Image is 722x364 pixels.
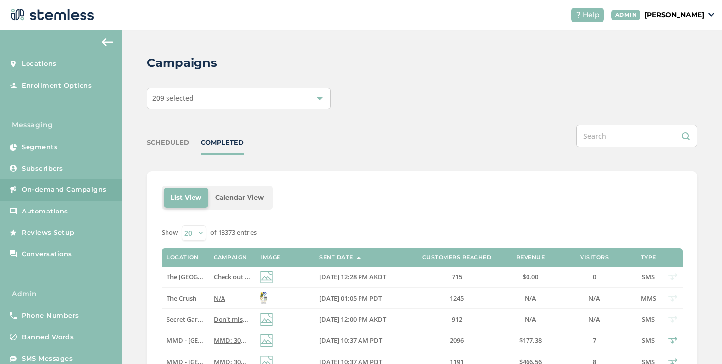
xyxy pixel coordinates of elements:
label: 912 [413,315,501,324]
label: 10/01/2025 12:28 PM AKDT [319,273,403,281]
span: MMD: 30% OFF Connected every [DATE] in October PLUS Alien Labs BOGO every [DATE]! Click for detai... [214,336,597,345]
label: N/A [560,315,629,324]
iframe: Chat Widget [673,317,722,364]
label: N/A [511,315,550,324]
img: icon-img-d887fa0c.svg [260,313,273,326]
span: Help [583,10,600,20]
span: Locations [22,59,56,69]
div: ADMIN [611,10,641,20]
label: The Crush [167,294,203,303]
img: icon-img-d887fa0c.svg [260,271,273,283]
label: 10/01/2025 12:00 PM AKDT [319,315,403,324]
span: Don't miss [DATE] epic PFD wheel, bring a friend to sign up and get two spins! Reply END to cancel [214,315,508,324]
span: [DATE] 12:28 PM AKDT [319,273,386,281]
label: Campaign [214,254,247,261]
div: COMPLETED [201,138,244,148]
span: MMD - [GEOGRAPHIC_DATA] [167,336,252,345]
img: logo-dark-0685b13c.svg [8,5,94,25]
span: The Crush [167,294,196,303]
span: 0 [593,273,596,281]
span: Secret Garden [167,315,209,324]
span: [DATE] 01:05 PM PDT [319,294,382,303]
img: icon-arrow-back-accent-c549486e.svg [102,38,113,46]
label: 7 [560,336,629,345]
label: SMS [639,315,658,324]
img: icon-help-white-03924b79.svg [575,12,581,18]
span: Banned Words [22,333,74,342]
span: On-demand Campaigns [22,185,107,195]
label: Secret Garden [167,315,203,324]
label: 715 [413,273,501,281]
span: Enrollment Options [22,81,92,91]
label: 10/01/2025 01:05 PM PDT [319,294,403,303]
h2: Campaigns [147,54,217,72]
label: Type [641,254,656,261]
span: Check out exclusive Red Light PFD deals! Our BIGGEST sale of the year! Reply END to cancel [214,273,487,281]
span: SMS [642,336,655,345]
span: N/A [588,315,600,324]
label: N/A [560,294,629,303]
span: N/A [214,294,225,303]
span: Conversations [22,249,72,259]
label: MMD - Redwood City [167,336,203,345]
li: Calendar View [208,188,271,208]
span: $0.00 [523,273,538,281]
p: [PERSON_NAME] [644,10,704,20]
label: Revenue [516,254,545,261]
label: The Red Light District [167,273,203,281]
span: SMS Messages [22,354,73,364]
input: Search [576,125,697,147]
span: The [GEOGRAPHIC_DATA] [167,273,243,281]
label: $0.00 [511,273,550,281]
span: 1245 [450,294,464,303]
span: SMS [642,273,655,281]
span: N/A [525,315,536,324]
li: List View [164,188,208,208]
img: icon_down-arrow-small-66adaf34.svg [708,13,714,17]
label: Don't miss today's epic PFD wheel, bring a friend to sign up and get two spins! Reply END to cancel [214,315,250,324]
span: 7 [593,336,596,345]
label: 2096 [413,336,501,345]
span: MMS [641,294,656,303]
span: $177.38 [519,336,542,345]
span: 209 selected [152,93,194,103]
span: Subscribers [22,164,63,174]
span: Phone Numbers [22,311,79,321]
span: N/A [588,294,600,303]
span: Segments [22,142,57,152]
span: Automations [22,207,68,216]
img: icon-img-d887fa0c.svg [260,334,273,347]
span: Reviews Setup [22,228,75,238]
label: SMS [639,273,658,281]
label: Visitors [580,254,609,261]
label: N/A [511,294,550,303]
label: of 13373 entries [210,228,257,238]
label: Customers Reached [422,254,492,261]
div: SCHEDULED [147,138,189,148]
span: 2096 [450,336,464,345]
label: Location [167,254,198,261]
span: N/A [525,294,536,303]
span: 715 [452,273,462,281]
label: Sent Date [319,254,353,261]
span: [DATE] 12:00 PM AKDT [319,315,386,324]
label: Check out exclusive Red Light PFD deals! Our BIGGEST sale of the year! Reply END to cancel [214,273,250,281]
img: icon-sort-1e1d7615.svg [356,257,361,259]
label: 1245 [413,294,501,303]
img: D8KHyRATTmpTjH7ei6gshiMZRPR1EsxhLEGc2.jpg [260,292,267,304]
label: SMS [639,336,658,345]
span: SMS [642,315,655,324]
span: [DATE] 10:37 AM PDT [319,336,382,345]
label: 0 [560,273,629,281]
label: 10/01/2025 10:37 AM PDT [319,336,403,345]
label: MMS [639,294,658,303]
label: Image [260,254,280,261]
label: N/A [214,294,250,303]
span: 912 [452,315,462,324]
label: MMD: 30% OFF Connected every Wednesday in October PLUS Alien Labs BOGO every Tuesday! Click for d... [214,336,250,345]
label: Show [162,228,178,238]
label: $177.38 [511,336,550,345]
